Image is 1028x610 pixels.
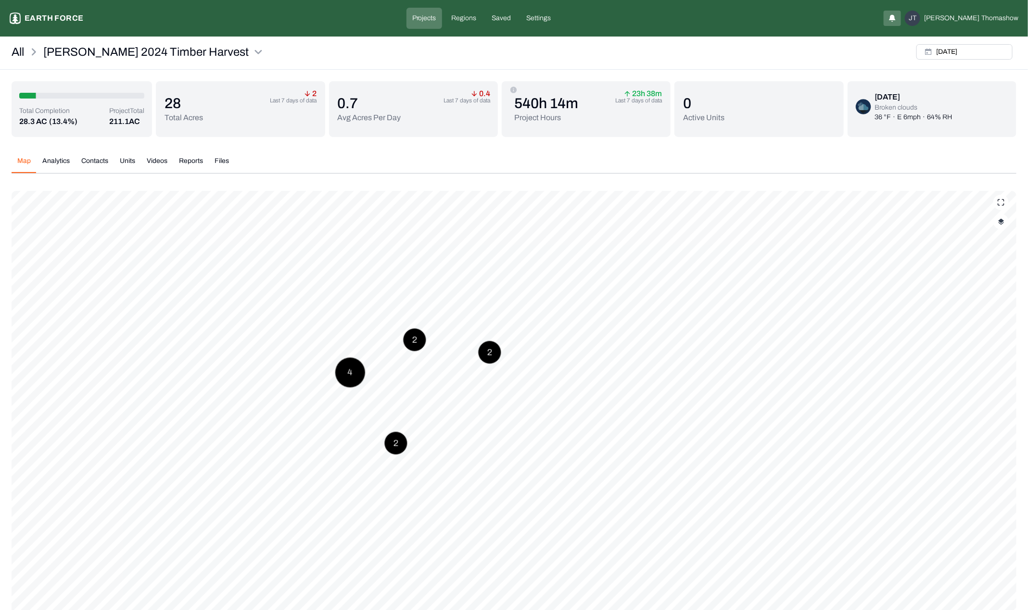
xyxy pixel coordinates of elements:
p: Last 7 days of data [444,97,490,104]
a: Saved [486,8,517,29]
p: 23h 38m [624,91,662,97]
p: 28.3 AC [19,116,47,127]
img: arrow [305,91,310,97]
button: 2 [403,328,426,351]
div: [DATE] [875,91,952,103]
img: broken-clouds-night-D27faUOw.png [856,99,871,114]
p: 540h 14m [514,95,578,112]
p: 0.4 [471,91,490,97]
a: All [12,44,24,60]
p: Project Total [109,106,144,116]
p: 2 [305,91,317,97]
img: layerIcon [998,218,1004,225]
p: · [923,112,926,122]
p: Last 7 days of data [615,97,662,104]
button: Contacts [76,156,114,173]
button: Analytics [37,156,76,173]
button: JT[PERSON_NAME]Thomashow [905,11,1018,26]
button: Files [209,156,235,173]
button: [DATE] [916,44,1013,60]
p: Total Acres [165,112,203,124]
button: Map [12,156,37,173]
p: Broken clouds [875,103,952,112]
button: Units [114,156,141,173]
img: arrow [471,91,477,97]
p: 0 [683,95,724,112]
span: Thomashow [981,13,1018,23]
p: (13.4%) [49,116,77,127]
button: Reports [173,156,209,173]
p: Projects [412,13,436,23]
button: 2 [384,432,407,455]
p: 0.7 [338,95,401,112]
p: Earth force [25,12,83,24]
p: Regions [452,13,477,23]
p: Total Completion [19,106,77,116]
p: [PERSON_NAME] 2024 Timber Harvest [43,44,249,60]
p: Saved [492,13,511,23]
p: 211.1 AC [109,116,144,127]
button: 28.3 AC(13.4%) [19,116,77,127]
img: arrow [624,91,630,97]
div: JT [905,11,920,26]
a: Settings [521,8,557,29]
img: earthforce-logo-white-uG4MPadI.svg [10,12,21,24]
button: 4 [335,358,366,388]
p: · [893,112,896,122]
p: Last 7 days of data [270,97,317,104]
a: Projects [406,8,442,29]
button: 2 [478,341,501,364]
p: E 6mph [898,112,921,122]
span: [PERSON_NAME] [924,13,979,23]
button: Videos [141,156,173,173]
p: 64% RH [927,112,952,122]
p: Avg Acres Per Day [338,112,401,124]
p: 36 °F [875,112,891,122]
p: Active Units [683,112,724,124]
a: Regions [446,8,482,29]
p: 28 [165,95,203,112]
p: Project Hours [514,112,578,124]
p: Settings [527,13,551,23]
